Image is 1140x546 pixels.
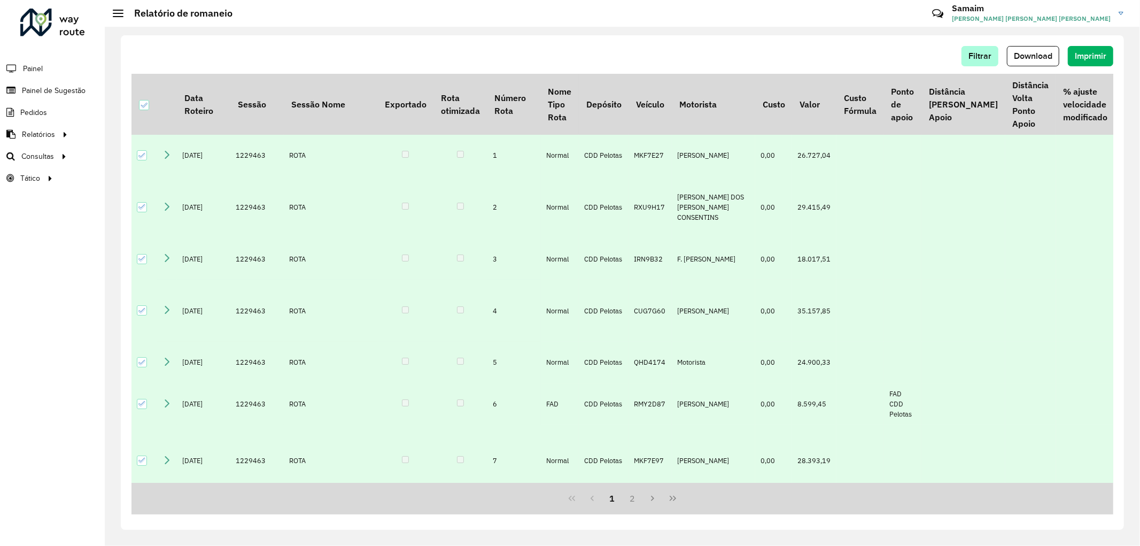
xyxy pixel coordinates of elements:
[541,135,579,176] td: Normal
[755,383,792,425] td: 0,00
[1005,74,1056,135] th: Distância Volta Ponto Apoio
[230,176,284,239] td: 1229463
[177,135,230,176] td: [DATE]
[629,176,672,239] td: RXU9H17
[792,135,836,176] td: 26.727,04
[230,239,284,280] td: 1229463
[487,383,541,425] td: 6
[792,239,836,280] td: 18.017,51
[961,46,998,66] button: Filtrar
[21,151,54,162] span: Consultas
[177,383,230,425] td: [DATE]
[22,129,55,140] span: Relatórios
[792,425,836,497] td: 28.393,19
[642,488,663,509] button: Next Page
[836,74,883,135] th: Custo Fórmula
[1068,46,1113,66] button: Imprimir
[487,342,541,383] td: 5
[177,74,230,135] th: Data Roteiro
[177,280,230,342] td: [DATE]
[755,425,792,497] td: 0,00
[926,2,949,25] a: Contato Rápido
[230,280,284,342] td: 1229463
[487,425,541,497] td: 7
[968,51,991,60] span: Filtrar
[792,383,836,425] td: 8.599,45
[487,280,541,342] td: 4
[230,74,284,135] th: Sessão
[579,239,629,280] td: CDD Pelotas
[433,74,487,135] th: Rota otimizada
[20,107,47,118] span: Pedidos
[20,173,40,184] span: Tático
[579,425,629,497] td: CDD Pelotas
[629,74,672,135] th: Veículo
[487,74,541,135] th: Número Rota
[792,74,836,135] th: Valor
[792,176,836,239] td: 29.415,49
[487,135,541,176] td: 1
[177,342,230,383] td: [DATE]
[177,239,230,280] td: [DATE]
[921,74,1005,135] th: Distância [PERSON_NAME] Apoio
[579,74,629,135] th: Depósito
[284,383,377,425] td: ROTA
[579,383,629,425] td: CDD Pelotas
[884,383,921,425] td: FAD CDD Pelotas
[792,280,836,342] td: 35.157,85
[230,383,284,425] td: 1229463
[629,425,672,497] td: MKF7E97
[952,14,1111,24] span: [PERSON_NAME] [PERSON_NAME] [PERSON_NAME]
[579,135,629,176] td: CDD Pelotas
[1007,46,1059,66] button: Download
[541,74,579,135] th: Nome Tipo Rota
[629,383,672,425] td: RMY2D87
[884,74,921,135] th: Ponto de apoio
[487,239,541,280] td: 3
[541,239,579,280] td: Normal
[284,342,377,383] td: ROTA
[629,280,672,342] td: CUG7G60
[284,280,377,342] td: ROTA
[755,280,792,342] td: 0,00
[672,280,755,342] td: [PERSON_NAME]
[541,425,579,497] td: Normal
[1056,74,1115,135] th: % ajuste velocidade modificado
[579,280,629,342] td: CDD Pelotas
[579,342,629,383] td: CDD Pelotas
[672,383,755,425] td: [PERSON_NAME]
[284,135,377,176] td: ROTA
[22,85,86,96] span: Painel de Sugestão
[284,176,377,239] td: ROTA
[755,74,792,135] th: Custo
[377,74,433,135] th: Exportado
[629,135,672,176] td: MKF7E27
[672,425,755,497] td: [PERSON_NAME]
[672,176,755,239] td: [PERSON_NAME] DOS [PERSON_NAME] CONSENTINS
[672,135,755,176] td: [PERSON_NAME]
[177,425,230,497] td: [DATE]
[579,176,629,239] td: CDD Pelotas
[541,280,579,342] td: Normal
[663,488,683,509] button: Last Page
[672,342,755,383] td: Motorista
[602,488,623,509] button: 1
[177,176,230,239] td: [DATE]
[1075,51,1106,60] span: Imprimir
[755,135,792,176] td: 0,00
[284,74,377,135] th: Sessão Nome
[1014,51,1052,60] span: Download
[123,7,232,19] h2: Relatório de romaneio
[792,342,836,383] td: 24.900,33
[952,3,1111,13] h3: Samaim
[230,425,284,497] td: 1229463
[629,239,672,280] td: IRN9B32
[672,74,755,135] th: Motorista
[230,342,284,383] td: 1229463
[755,342,792,383] td: 0,00
[487,176,541,239] td: 2
[755,176,792,239] td: 0,00
[672,239,755,280] td: F. [PERSON_NAME]
[284,425,377,497] td: ROTA
[284,239,377,280] td: ROTA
